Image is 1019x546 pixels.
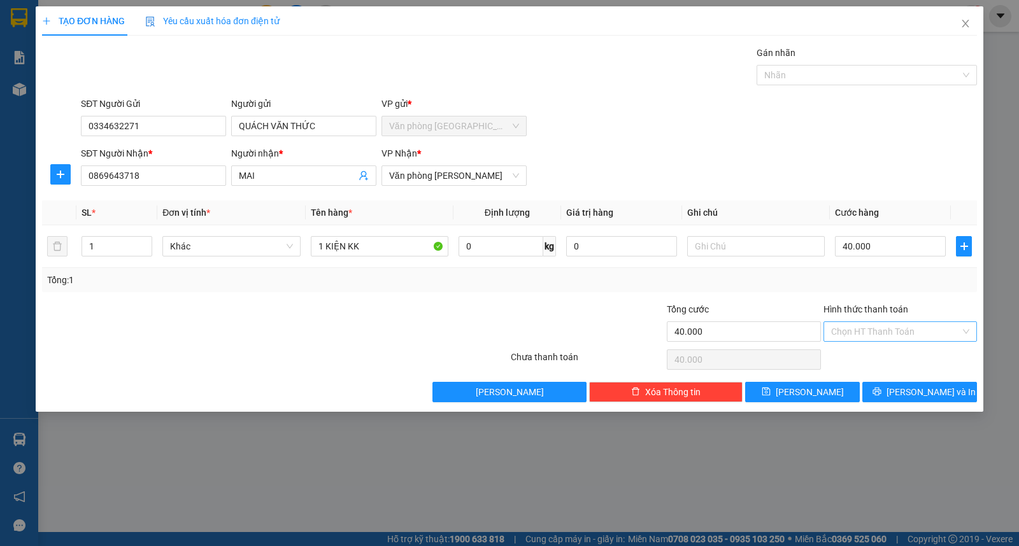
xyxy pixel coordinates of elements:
span: Văn phòng Vũ Linh [389,166,519,185]
span: Đơn vị tính [162,207,210,218]
div: Người gửi [231,97,376,111]
span: Tổng cước [667,304,709,314]
th: Ghi chú [682,200,830,225]
span: user-add [359,171,369,181]
input: VD: Bàn, Ghế [311,236,448,256]
input: Ghi Chú [687,236,825,256]
div: Chưa thanh toán [509,350,666,372]
span: printer [873,387,881,397]
span: Xóa Thông tin [645,385,701,399]
img: icon [145,17,155,27]
span: delete [631,387,640,397]
div: VP gửi [381,97,527,111]
span: Giá trị hàng [566,207,613,218]
button: plus [956,236,972,256]
span: [PERSON_NAME] [476,385,544,399]
span: Cước hàng [835,207,879,218]
span: Định lượng [485,207,530,218]
button: deleteXóa Thông tin [589,382,743,402]
div: Tổng: 1 [47,273,394,287]
button: save[PERSON_NAME] [745,382,860,402]
button: plus [50,164,71,185]
span: [PERSON_NAME] [776,385,844,399]
label: Gán nhãn [757,48,795,58]
div: SĐT Người Gửi [81,97,226,111]
button: Close [948,6,983,42]
span: TẠO ĐƠN HÀNG [42,16,125,26]
span: Khác [170,237,292,256]
span: Yêu cầu xuất hóa đơn điện tử [145,16,280,26]
button: [PERSON_NAME] [432,382,586,402]
span: SL [82,207,92,218]
input: 0 [566,236,677,256]
span: [PERSON_NAME] và In [887,385,976,399]
span: plus [51,169,70,179]
span: Tên hàng [311,207,352,218]
span: plus [957,241,971,251]
div: SĐT Người Nhận [81,146,226,160]
span: plus [42,17,51,25]
label: Hình thức thanh toán [823,304,908,314]
button: printer[PERSON_NAME] và In [862,382,977,402]
span: close [960,18,971,29]
button: delete [47,236,68,256]
span: Văn phòng Kiên Giang [389,116,519,136]
div: Người nhận [231,146,376,160]
span: save [762,387,771,397]
span: VP Nhận [381,148,417,158]
span: kg [543,236,556,256]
